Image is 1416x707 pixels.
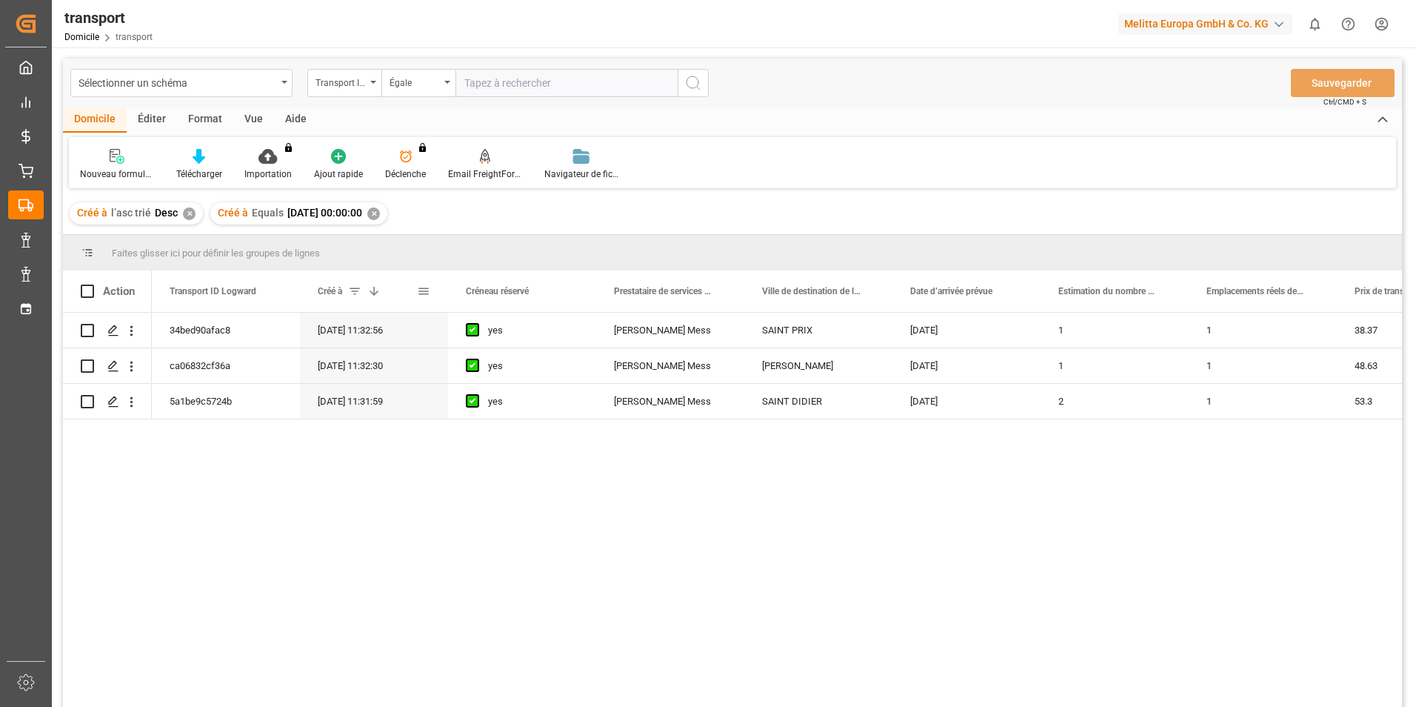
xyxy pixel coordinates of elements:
button: Ouvrir le menu [307,69,381,97]
button: Ouvrir le menu [381,69,455,97]
button: Centre d’aide [1332,7,1365,41]
span: Faites glisser ici pour définir les groupes de lignes [112,248,320,259]
span: Desc [155,207,178,219]
div: [DATE] 11:31:59 [300,384,448,419]
div: SAINT PRIX [744,313,892,348]
span: Estimation du nombre de places de palettes [1058,286,1158,296]
div: [PERSON_NAME] Mess [596,384,744,419]
div: Aide [274,107,318,133]
button: Melitta Europa GmbH & Co. KG [1118,10,1298,38]
span: Créneau réservé [466,286,529,296]
div: Navigateur de fichiers [544,167,618,181]
span: Transport ID Logward [170,286,256,296]
span: l’asc trié [111,207,151,219]
div: [PERSON_NAME] Mess [596,348,744,383]
span: Ctrl/CMD + S [1323,96,1366,107]
div: Vue [233,107,274,133]
div: [PERSON_NAME] [744,348,892,383]
button: Sauvegarder [1291,69,1395,97]
div: 1 [1189,384,1337,419]
button: Bouton de recherche [678,69,709,97]
div: Transport ID Logward [315,73,366,90]
div: transport [64,7,153,29]
div: [DATE] 11:32:30 [300,348,448,383]
span: Créé à [218,207,248,219]
div: Action [103,285,135,298]
div: 1 [1189,313,1337,348]
div: [DATE] [892,313,1041,348]
div: ✕ [183,208,196,220]
div: 34bed90afac8 [152,313,300,348]
div: ✕ [367,208,380,220]
div: [PERSON_NAME] Mess [596,313,744,348]
a: Domicile [64,32,99,42]
span: Prestataire de services de transport [614,286,713,296]
div: Domicile [63,107,127,133]
span: Ville de destination de livraison [762,286,861,296]
div: SAINT DIDIER [744,384,892,419]
button: Afficher 0 nouvelles notifications [1298,7,1332,41]
div: Ajout rapide [314,167,363,181]
div: yes [488,349,578,383]
div: Éditer [127,107,177,133]
div: Égale [390,73,440,90]
div: Télécharger [176,167,222,181]
div: yes [488,385,578,419]
span: Equals [252,207,284,219]
div: 2 [1041,384,1189,419]
div: yes [488,313,578,348]
span: Emplacements réels des palettes [1206,286,1306,296]
div: ca06832cf36a [152,348,300,383]
span: Créé à [77,207,107,219]
div: [DATE] [892,384,1041,419]
span: [DATE] 00:00:00 [287,207,362,219]
div: [DATE] 11:32:56 [300,313,448,348]
input: Tapez à rechercher [455,69,678,97]
div: Appuyez sur ESPACE pour sélectionner cette rangée. [63,348,152,384]
div: Sélectionner un schéma [79,73,276,91]
div: Appuyez sur ESPACE pour sélectionner cette rangée. [63,384,152,419]
div: Format [177,107,233,133]
font: Melitta Europa GmbH & Co. KG [1124,16,1269,32]
button: Ouvrir le menu [70,69,293,97]
div: [DATE] [892,348,1041,383]
div: Nouveau formulaire [80,167,154,181]
div: Email FreightForwarders [448,167,522,181]
div: Appuyez sur ESPACE pour sélectionner cette rangée. [63,313,152,348]
div: 1 [1041,313,1189,348]
div: 1 [1041,348,1189,383]
span: Créé à [318,286,342,296]
div: 5a1be9c5724b [152,384,300,419]
span: Date d’arrivée prévue [910,286,992,296]
div: 1 [1189,348,1337,383]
